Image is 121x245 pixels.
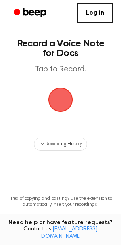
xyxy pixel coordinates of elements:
button: Recording History [34,138,87,151]
p: Tired of copying and pasting? Use the extension to automatically insert your recordings. [6,196,115,208]
h1: Record a Voice Note for Docs [15,39,106,58]
span: Contact us [5,226,116,240]
a: [EMAIL_ADDRESS][DOMAIN_NAME] [39,226,98,239]
p: Tap to Record. [15,65,106,75]
a: Log in [77,3,113,23]
img: Beep Logo [48,88,73,112]
span: Recording History [46,140,82,148]
a: Beep [8,5,54,21]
